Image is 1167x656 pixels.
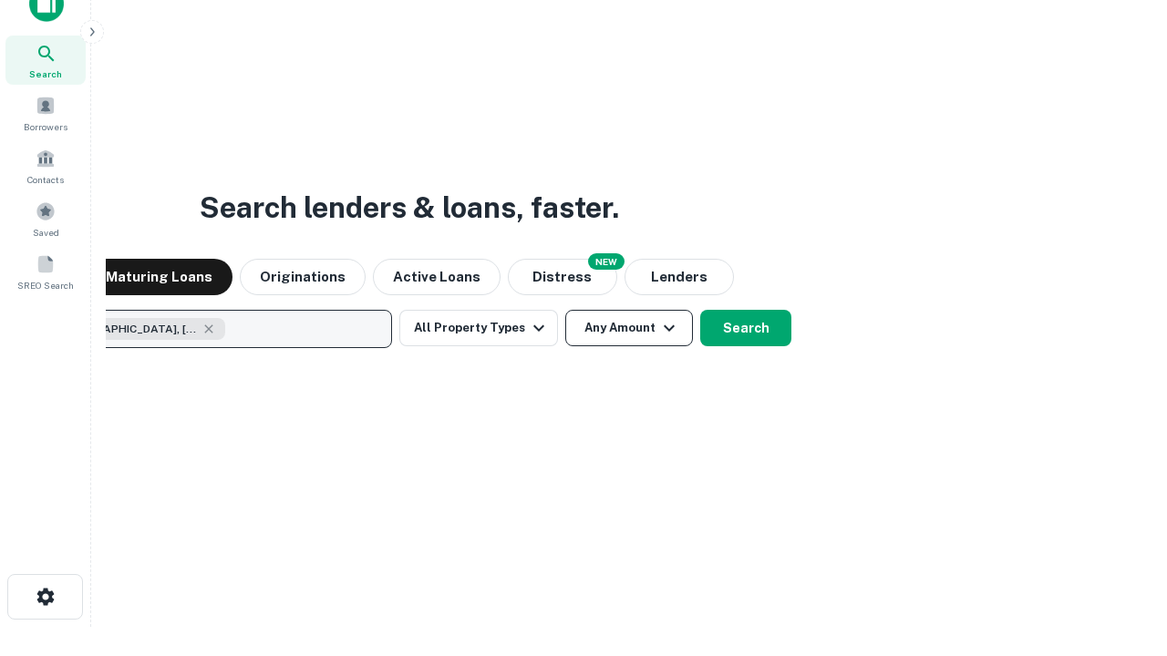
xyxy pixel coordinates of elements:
[5,36,86,85] a: Search
[27,172,64,187] span: Contacts
[399,310,558,346] button: All Property Types
[17,278,74,292] span: SREO Search
[5,141,86,190] a: Contacts
[5,88,86,138] a: Borrowers
[5,247,86,296] a: SREO Search
[700,310,791,346] button: Search
[86,259,232,295] button: Maturing Loans
[1076,510,1167,598] iframe: Chat Widget
[508,259,617,295] button: Search distressed loans with lien and other non-mortgage details.
[27,310,392,348] button: [GEOGRAPHIC_DATA], [GEOGRAPHIC_DATA], [GEOGRAPHIC_DATA]
[5,194,86,243] a: Saved
[29,67,62,81] span: Search
[200,186,619,230] h3: Search lenders & loans, faster.
[61,321,198,337] span: [GEOGRAPHIC_DATA], [GEOGRAPHIC_DATA], [GEOGRAPHIC_DATA]
[588,253,625,270] div: NEW
[373,259,501,295] button: Active Loans
[24,119,67,134] span: Borrowers
[240,259,366,295] button: Originations
[625,259,734,295] button: Lenders
[565,310,693,346] button: Any Amount
[33,225,59,240] span: Saved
